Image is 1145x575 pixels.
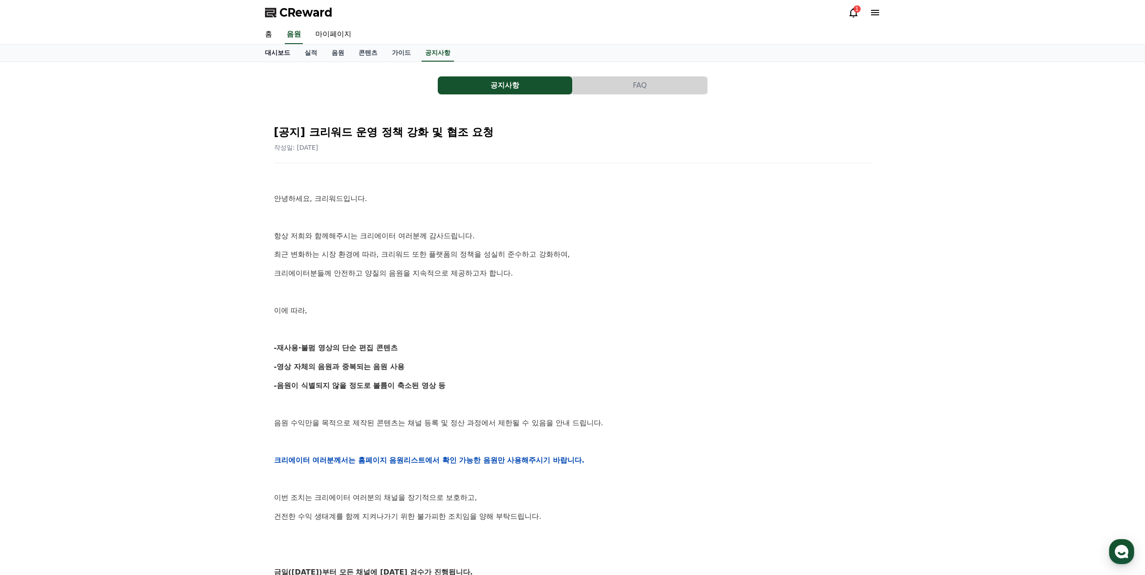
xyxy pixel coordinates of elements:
strong: -영상 자체의 음원과 중복되는 음원 사용 [274,362,405,371]
a: 콘텐츠 [351,45,385,62]
span: 대화 [82,299,93,306]
div: 1 [853,5,861,13]
a: 홈 [258,25,279,44]
a: 마이페이지 [308,25,359,44]
button: 공지사항 [438,76,572,94]
p: 건전한 수익 생태계를 함께 지켜나가기 위한 불가피한 조치임을 양해 부탁드립니다. [274,511,871,522]
strong: -재사용·불펌 영상의 단순 편집 콘텐츠 [274,343,398,352]
a: 대시보드 [258,45,297,62]
a: 1 [848,7,859,18]
a: FAQ [573,76,708,94]
p: 음원 수익만을 목적으로 제작된 콘텐츠는 채널 등록 및 정산 과정에서 제한될 수 있음을 안내 드립니다. [274,417,871,429]
p: 안녕하세요, 크리워드입니다. [274,193,871,205]
a: CReward [265,5,332,20]
p: 이에 따라, [274,305,871,316]
p: 크리에이터분들께 안전하고 양질의 음원을 지속적으로 제공하고자 합니다. [274,267,871,279]
strong: 크리에이터 여러분께서는 홈페이지 음원리스트에서 확인 가능한 음원만 사용해주시기 바랍니다. [274,456,585,464]
a: 음원 [285,25,303,44]
a: 음원 [324,45,351,62]
a: 가이드 [385,45,418,62]
span: CReward [279,5,332,20]
p: 이번 조치는 크리에이터 여러분의 채널을 장기적으로 보호하고, [274,492,871,504]
a: 대화 [59,285,116,308]
a: 실적 [297,45,324,62]
span: 홈 [28,299,34,306]
a: 공지사항 [438,76,573,94]
a: 설정 [116,285,173,308]
h2: [공지] 크리워드 운영 정책 강화 및 협조 요청 [274,125,871,139]
a: 홈 [3,285,59,308]
strong: -음원이 식별되지 않을 정도로 볼륨이 축소된 영상 등 [274,381,446,390]
span: 작성일: [DATE] [274,144,319,151]
p: 최근 변화하는 시장 환경에 따라, 크리워드 또한 플랫폼의 정책을 성실히 준수하고 강화하여, [274,249,871,260]
button: FAQ [573,76,707,94]
a: 공지사항 [422,45,454,62]
p: 항상 저희와 함께해주시는 크리에이터 여러분께 감사드립니다. [274,230,871,242]
span: 설정 [139,299,150,306]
